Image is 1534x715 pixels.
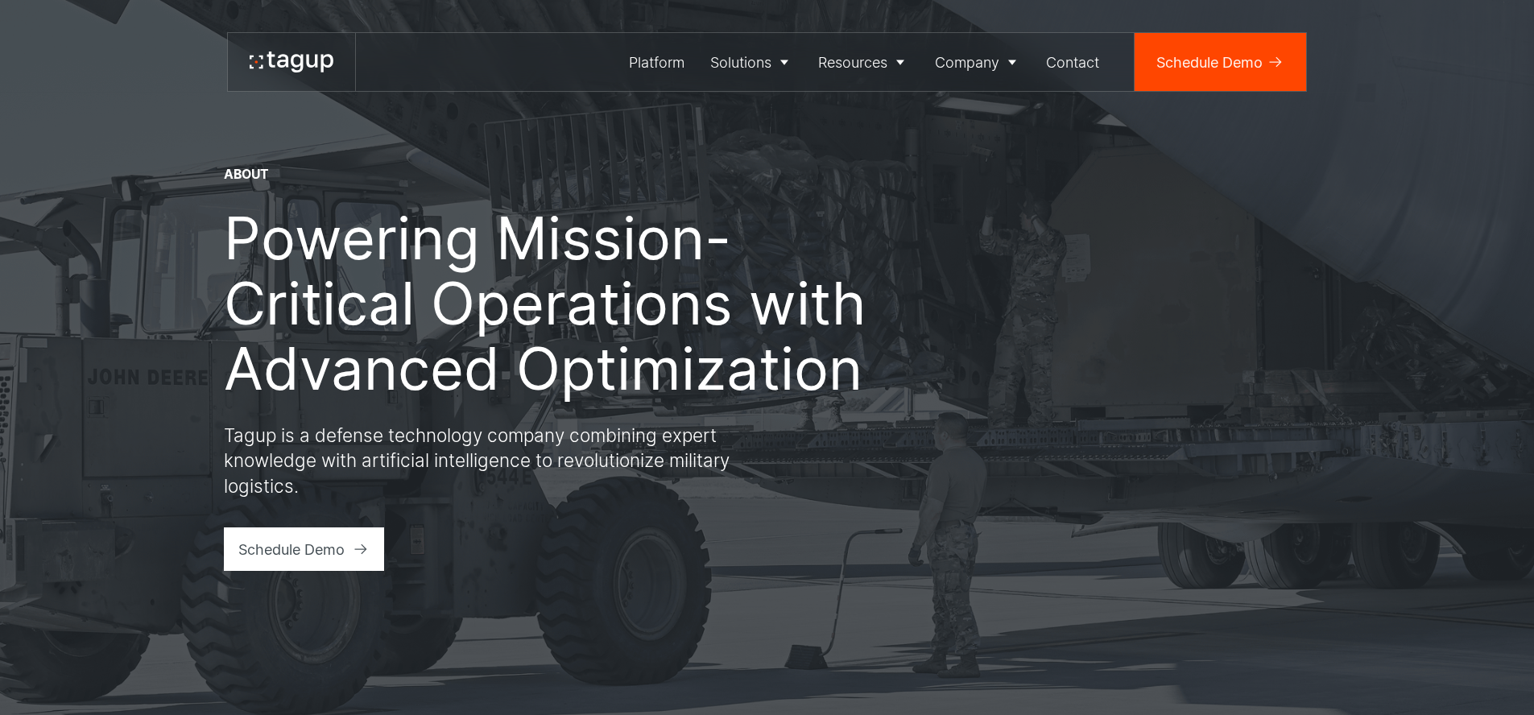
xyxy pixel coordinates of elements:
a: Company [922,33,1034,91]
a: Solutions [697,33,806,91]
a: Contact [1034,33,1113,91]
a: Resources [806,33,923,91]
h1: Powering Mission-Critical Operations with Advanced Optimization [224,205,900,401]
div: Solutions [710,52,771,73]
div: Platform [629,52,684,73]
p: Tagup is a defense technology company combining expert knowledge with artificial intelligence to ... [224,423,804,499]
div: Schedule Demo [1156,52,1263,73]
div: Contact [1046,52,1099,73]
div: Company [935,52,999,73]
a: Schedule Demo [1135,33,1306,91]
div: Schedule Demo [238,539,345,560]
div: Resources [818,52,887,73]
div: About [224,166,269,184]
a: Schedule Demo [224,527,385,571]
a: Platform [617,33,698,91]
